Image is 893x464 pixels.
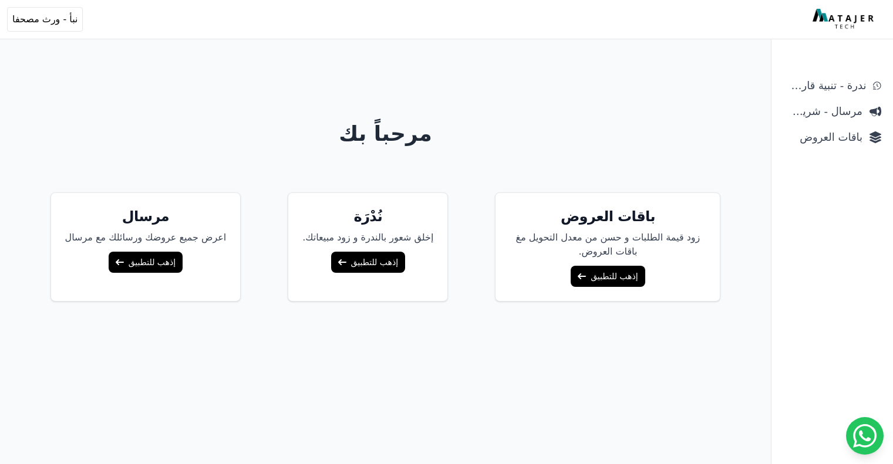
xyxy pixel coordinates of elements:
[12,12,77,26] span: نبأ - ورث مصحفا
[510,207,706,226] h5: باقات العروض
[302,231,433,245] p: إخلق شعور بالندرة و زود مبيعاتك.
[783,77,866,94] span: ندرة - تنبية قارب علي النفاذ
[783,129,862,145] span: باقات العروض
[571,266,645,287] a: إذهب للتطبيق
[813,9,877,30] img: MatajerTech Logo
[302,207,433,226] h5: نُدْرَة
[65,207,227,226] h5: مرسال
[109,252,183,273] a: إذهب للتطبيق
[783,103,862,120] span: مرسال - شريط دعاية
[7,7,83,32] button: نبأ - ورث مصحفا
[331,252,405,273] a: إذهب للتطبيق
[10,122,761,145] h1: مرحباً بك
[510,231,706,259] p: زود قيمة الطلبات و حسن من معدل التحويل مغ باقات العروض.
[65,231,227,245] p: اعرض جميع عروضك ورسائلك مع مرسال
